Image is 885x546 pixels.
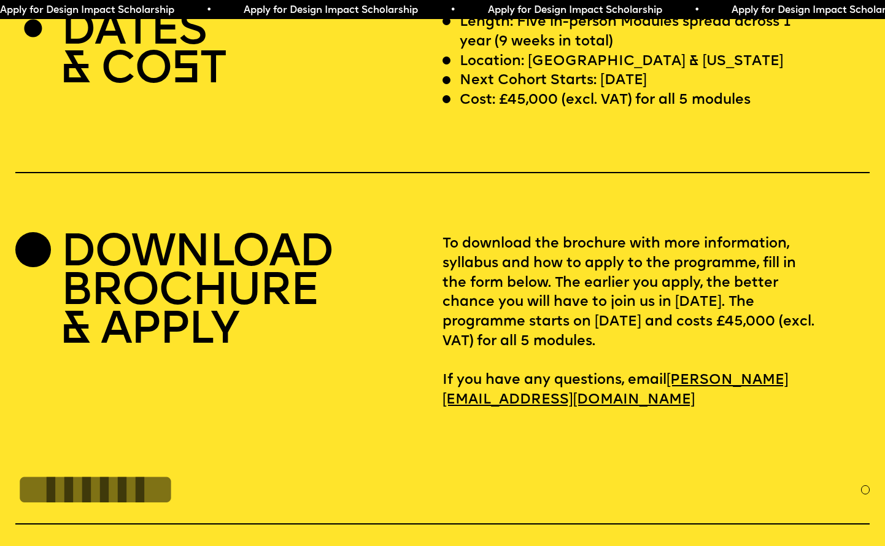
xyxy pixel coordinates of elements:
[694,6,700,15] span: •
[442,367,789,413] a: [PERSON_NAME][EMAIL_ADDRESS][DOMAIN_NAME]
[460,91,751,111] p: Cost: £45,000 (excl. VAT) for all 5 modules
[442,235,870,410] p: To download the brochure with more information, syllabus and how to apply to the programme, fill ...
[460,52,783,72] p: Location: [GEOGRAPHIC_DATA] & [US_STATE]
[61,235,333,351] h2: DOWNLOAD BROCHURE & APPLY
[61,13,226,90] h2: DATES & CO T
[206,6,212,15] span: •
[460,71,647,91] p: Next Cohort Starts: [DATE]
[460,13,816,52] p: Length: Five in-person Modules spread across 1 year (9 weeks in total)
[171,48,199,94] span: S
[450,6,455,15] span: •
